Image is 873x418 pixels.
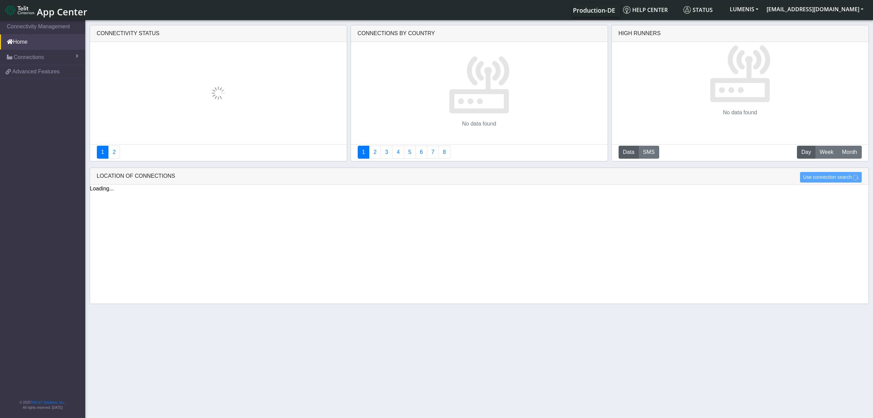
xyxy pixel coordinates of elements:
span: Production-DE [573,6,615,14]
a: Connections By Carrier [392,146,404,159]
button: Day [797,146,815,159]
span: Connections [14,53,44,61]
img: No data found [709,42,770,103]
nav: Summary paging [97,146,340,159]
img: status.svg [683,6,691,14]
img: devices.svg [448,53,509,114]
span: Day [801,148,811,156]
a: App Center [5,3,86,17]
p: No data found [723,109,757,117]
a: Connectivity status [97,146,109,159]
button: Use connection search [800,172,861,183]
span: Help center [623,6,668,14]
a: Usage per Country [381,146,393,159]
button: Week [815,146,838,159]
button: Data [619,146,639,159]
img: logo-telit-cinterion-gw-new.png [5,5,34,16]
div: Connectivity status [90,25,347,42]
button: [EMAIL_ADDRESS][DOMAIN_NAME] [763,3,868,15]
a: 14 Days Trend [415,146,427,159]
p: No data found [462,120,497,128]
nav: Summary paging [358,146,601,159]
div: High Runners [619,29,661,38]
span: Status [683,6,713,14]
img: loading [852,174,859,181]
a: Carrier [369,146,381,159]
button: Month [838,146,861,159]
a: Status [681,3,726,17]
button: SMS [638,146,659,159]
span: Week [819,148,833,156]
span: Month [842,148,857,156]
a: Zero Session [427,146,439,159]
button: LUMENIS [726,3,763,15]
span: App Center [37,5,87,18]
a: Not Connected for 30 days [439,146,450,159]
a: Your current platform instance [573,3,615,17]
span: Advanced Features [12,68,60,76]
img: knowledge.svg [623,6,631,14]
div: Connections By Country [351,25,608,42]
a: Connections By Country [358,146,370,159]
a: Usage by Carrier [404,146,416,159]
div: Loading... [90,185,869,193]
a: Help center [620,3,681,17]
a: Telit IoT Solutions, Inc. [31,401,65,404]
div: LOCATION OF CONNECTIONS [90,168,869,185]
img: loading.gif [211,86,225,100]
a: Deployment status [108,146,120,159]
